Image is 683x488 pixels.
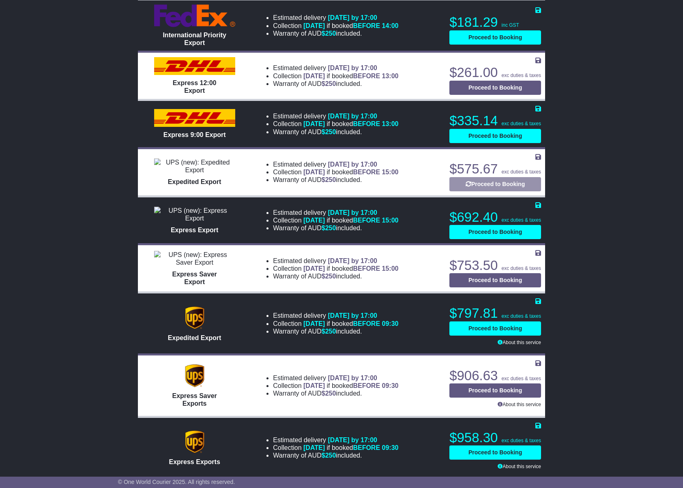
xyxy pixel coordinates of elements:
img: UPS: Express Saver Exports [183,364,207,388]
span: if booked [303,73,398,79]
span: Express 9:00 Export [163,131,226,138]
img: DHL: Express 9:00 Export [154,109,235,127]
li: Collection [273,72,398,80]
span: 09:30 [382,382,399,389]
button: Proceed to Booking [449,225,541,239]
span: if booked [303,120,398,127]
li: Warranty of AUD included. [273,327,398,335]
span: [DATE] by 17:00 [328,312,377,319]
button: Proceed to Booking [449,273,541,287]
span: 13:00 [382,73,399,79]
span: International Priority Export [163,32,226,46]
span: exc duties & taxes [502,313,541,319]
button: Proceed to Booking [449,30,541,45]
p: $797.81 [449,305,541,321]
li: Estimated delivery [273,14,398,21]
button: Proceed to Booking [449,129,541,143]
span: [DATE] [303,22,325,29]
span: exc duties & taxes [502,217,541,223]
span: BEFORE [353,169,380,176]
span: inc GST [502,22,519,28]
span: [DATE] [303,382,325,389]
span: Express Export [171,227,218,233]
p: $753.50 [449,257,541,274]
span: $ [322,30,336,37]
span: $ [322,452,336,459]
li: Warranty of AUD included. [273,128,398,136]
button: Proceed to Booking [449,321,541,336]
button: Proceed to Booking [449,177,541,191]
span: BEFORE [353,22,380,29]
span: [DATE] [303,73,325,79]
span: © One World Courier 2025. All rights reserved. [118,479,235,485]
span: exc duties & taxes [502,265,541,271]
li: Collection [273,320,398,327]
span: if booked [303,320,398,327]
span: BEFORE [353,382,380,389]
p: <p>tesytert973465883975</p> <p>jsdhfkjkhkfjhksdhfksdjhfkhahsdfjhfjkjsdhfkjkhkfjhksdhfksdjhfkhahsd... [449,402,541,407]
li: Warranty of AUD included. [273,272,398,280]
span: BEFORE [353,120,380,127]
span: $ [322,80,336,87]
span: Expedited Export [168,334,221,341]
p: $958.30 [449,430,541,446]
li: Collection [273,444,398,452]
li: Warranty of AUD included. [273,176,398,184]
span: exc duties & taxes [502,438,541,443]
span: 09:30 [382,444,399,451]
li: Estimated delivery [273,312,398,319]
span: 13:00 [382,120,399,127]
span: 250 [325,30,336,37]
span: $ [322,225,336,231]
img: UPS (new): Express Export [154,207,235,222]
span: exc duties & taxes [502,376,541,381]
span: 250 [325,176,336,183]
li: Warranty of AUD included. [273,452,398,459]
button: Proceed to Booking [449,445,541,460]
li: Estimated delivery [273,209,398,216]
span: [DATE] by 17:00 [328,375,377,381]
li: Estimated delivery [273,374,398,382]
span: 250 [325,328,336,335]
span: BEFORE [353,444,380,451]
span: $ [322,273,336,280]
span: if booked [303,265,398,272]
li: Warranty of AUD included. [273,224,398,232]
span: 15:00 [382,217,399,224]
span: Express Saver Export [172,271,217,285]
li: Warranty of AUD included. [273,390,398,397]
span: 15:00 [382,265,399,272]
li: Collection [273,168,398,176]
span: Expedited Export [168,178,221,185]
span: [DATE] [303,265,325,272]
span: $ [322,128,336,135]
span: 15:00 [382,169,399,176]
span: $ [322,328,336,335]
li: Estimated delivery [273,436,398,444]
img: UPS (new): Express Saver Export [154,251,235,266]
span: BEFORE [353,217,380,224]
li: Estimated delivery [273,161,398,168]
span: if booked [303,444,398,451]
span: if booked [303,382,398,389]
li: Estimated delivery [273,64,398,72]
p: $261.00 [449,64,541,81]
span: exc duties & taxes [502,121,541,126]
span: [DATE] [303,320,325,327]
span: BEFORE [353,320,380,327]
p: <p>tesytert973465883975</p> <p>jsdhfkjkhkfjhksdhfksdjhfkhahsdfjhfjkjsdhfkjkhkfjhksdhfksdjhfkhahsd... [449,340,541,345]
span: [DATE] by 17:00 [328,113,377,120]
button: Proceed to Booking [449,81,541,95]
span: exc duties & taxes [502,73,541,78]
span: [DATE] by 17:00 [328,161,377,168]
span: Express Saver Exports [172,392,217,407]
span: $ [322,390,336,397]
span: [DATE] by 17:00 [328,209,377,216]
p: $692.40 [449,209,541,225]
span: [DATE] [303,444,325,451]
p: $906.63 [449,368,541,384]
span: Express 12:00 Export [173,79,217,94]
span: 250 [325,390,336,397]
p: $575.67 [449,161,541,177]
span: 14:00 [382,22,399,29]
